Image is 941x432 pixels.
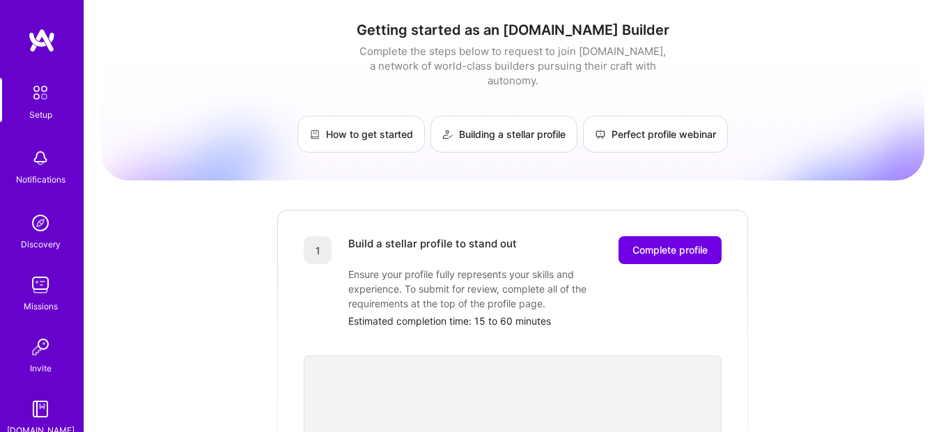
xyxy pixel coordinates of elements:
[297,116,425,153] a: How to get started
[26,144,54,172] img: bell
[304,236,332,264] div: 1
[28,28,56,53] img: logo
[24,299,58,314] div: Missions
[26,78,55,107] img: setup
[21,237,61,252] div: Discovery
[619,236,722,264] button: Complete profile
[356,44,669,88] div: Complete the steps below to request to join [DOMAIN_NAME], a network of world-class builders purs...
[442,129,453,140] img: Building a stellar profile
[309,129,320,140] img: How to get started
[26,395,54,423] img: guide book
[16,172,65,187] div: Notifications
[26,333,54,361] img: Invite
[430,116,577,153] a: Building a stellar profile
[348,314,722,328] div: Estimated completion time: 15 to 60 minutes
[632,243,708,257] span: Complete profile
[101,22,924,38] h1: Getting started as an [DOMAIN_NAME] Builder
[30,361,52,376] div: Invite
[583,116,728,153] a: Perfect profile webinar
[595,129,606,140] img: Perfect profile webinar
[348,267,627,311] div: Ensure your profile fully represents your skills and experience. To submit for review, complete a...
[26,209,54,237] img: discovery
[29,107,52,122] div: Setup
[348,236,517,264] div: Build a stellar profile to stand out
[26,271,54,299] img: teamwork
